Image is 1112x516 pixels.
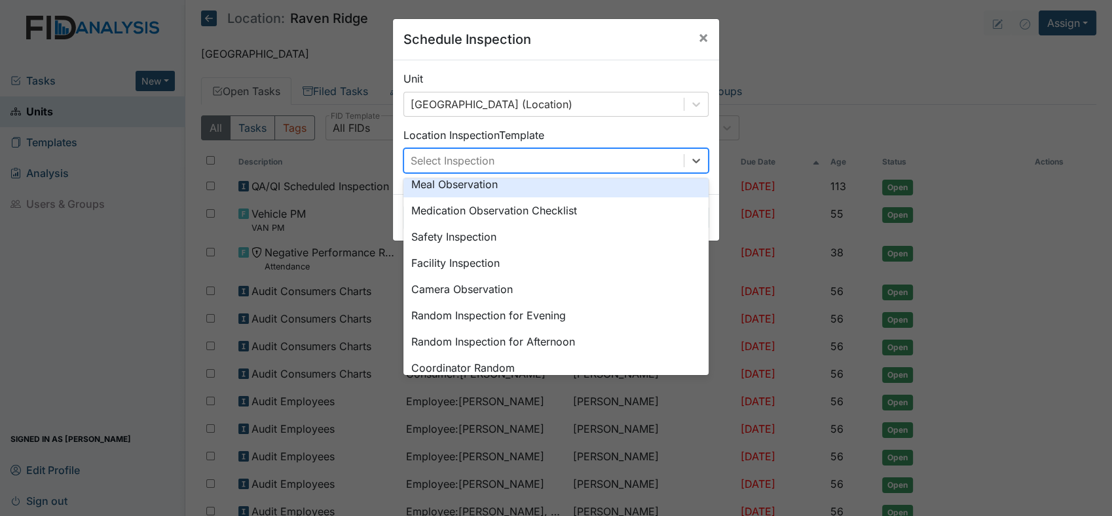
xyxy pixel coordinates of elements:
div: Random Inspection for Evening [403,302,709,328]
div: Select Inspection [411,153,494,169]
div: Camera Observation [403,276,709,302]
h5: Schedule Inspection [403,30,531,49]
label: Location Inspection Template [403,127,544,143]
div: Coordinator Random [403,355,709,381]
div: Medication Observation Checklist [403,197,709,224]
div: [GEOGRAPHIC_DATA] (Location) [411,96,572,112]
div: Facility Inspection [403,250,709,276]
div: Meal Observation [403,171,709,197]
span: × [698,28,709,47]
div: Safety Inspection [403,224,709,250]
div: Random Inspection for Afternoon [403,328,709,355]
label: Unit [403,71,423,87]
button: Close [688,19,719,56]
